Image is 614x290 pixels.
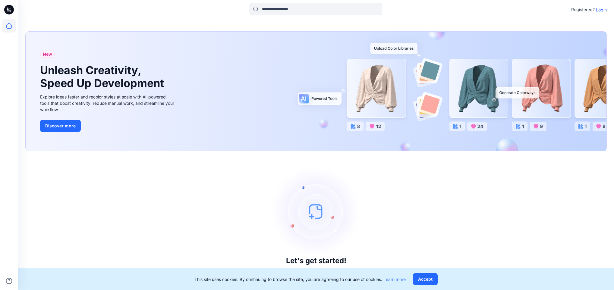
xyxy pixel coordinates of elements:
a: Learn more [383,277,406,282]
div: Explore ideas faster and recolor styles at scale with AI-powered tools that boost creativity, red... [40,94,176,113]
p: Registered? [571,6,595,13]
a: Discover more [40,120,176,132]
h3: Let's get started! [286,257,346,265]
p: Click New to add a style or create a folder. [267,267,366,275]
button: Discover more [40,120,81,132]
button: Accept [413,273,438,285]
p: This site uses cookies. By continuing to browse the site, you are agreeing to our use of cookies. [194,276,406,282]
img: empty-state-image.svg [271,166,361,257]
span: New [43,51,52,58]
h1: Unleash Creativity, Speed Up Development [40,64,167,90]
p: Login [596,7,607,13]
